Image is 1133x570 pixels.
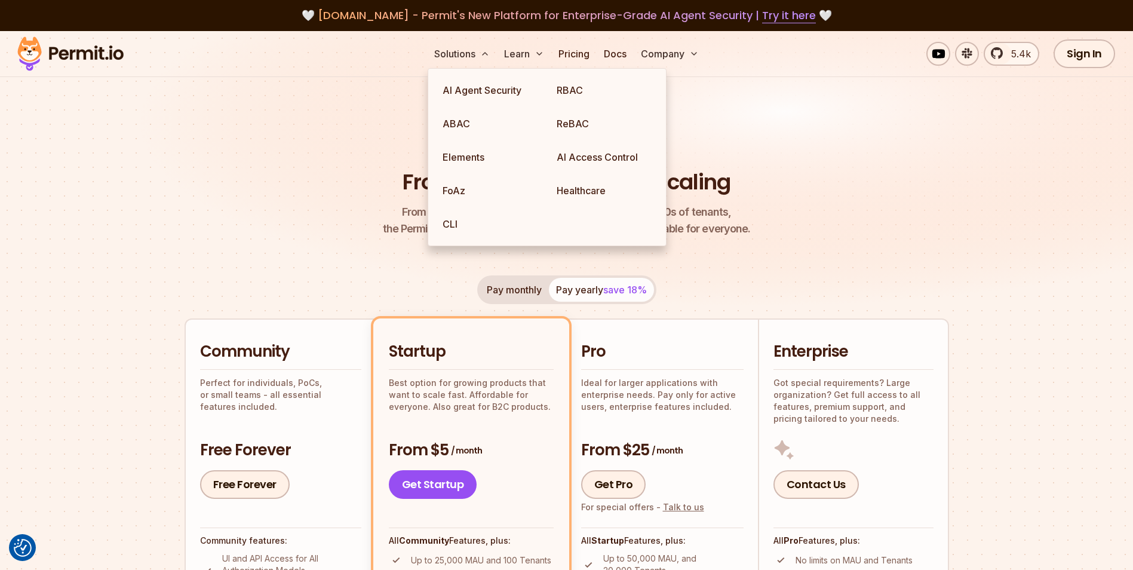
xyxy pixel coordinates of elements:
[433,73,547,107] a: AI Agent Security
[200,535,361,547] h4: Community features:
[581,341,744,363] h2: Pro
[581,470,646,499] a: Get Pro
[773,535,934,547] h4: All Features, plus:
[14,539,32,557] button: Consent Preferences
[389,440,554,461] h3: From $5
[451,445,482,456] span: / month
[1004,47,1031,61] span: 5.4k
[200,440,361,461] h3: Free Forever
[433,140,547,174] a: Elements
[984,42,1039,66] a: 5.4k
[773,341,934,363] h2: Enterprise
[389,470,477,499] a: Get Startup
[389,377,554,413] p: Best option for growing products that want to scale fast. Affordable for everyone. Also great for...
[773,470,859,499] a: Contact Us
[1054,39,1115,68] a: Sign In
[547,107,661,140] a: ReBAC
[663,502,704,512] a: Talk to us
[383,204,751,220] span: From a startup with 100 users to an enterprise with 1000s of tenants,
[433,107,547,140] a: ABAC
[200,470,290,499] a: Free Forever
[796,554,913,566] p: No limits on MAU and Tenants
[389,535,554,547] h4: All Features, plus:
[784,535,799,546] strong: Pro
[200,341,361,363] h2: Community
[591,535,624,546] strong: Startup
[318,8,816,23] span: [DOMAIN_NAME] - Permit's New Platform for Enterprise-Grade AI Agent Security |
[383,204,751,237] p: the Permit pricing model is simple, transparent, and affordable for everyone.
[652,445,683,456] span: / month
[399,535,449,546] strong: Community
[762,8,816,23] a: Try it here
[433,174,547,207] a: FoAz
[773,377,934,425] p: Got special requirements? Large organization? Get full access to all features, premium support, a...
[12,33,129,74] img: Permit logo
[554,42,594,66] a: Pricing
[581,377,744,413] p: Ideal for larger applications with enterprise needs. Pay only for active users, enterprise featur...
[433,207,547,241] a: CLI
[636,42,704,66] button: Company
[29,7,1104,24] div: 🤍 🤍
[200,377,361,413] p: Perfect for individuals, PoCs, or small teams - all essential features included.
[547,174,661,207] a: Healthcare
[547,140,661,174] a: AI Access Control
[389,341,554,363] h2: Startup
[499,42,549,66] button: Learn
[411,554,551,566] p: Up to 25,000 MAU and 100 Tenants
[403,167,730,197] h1: From Free to Predictable Scaling
[581,535,744,547] h4: All Features, plus:
[581,440,744,461] h3: From $25
[581,501,704,513] div: For special offers -
[429,42,495,66] button: Solutions
[599,42,631,66] a: Docs
[14,539,32,557] img: Revisit consent button
[547,73,661,107] a: RBAC
[480,278,549,302] button: Pay monthly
